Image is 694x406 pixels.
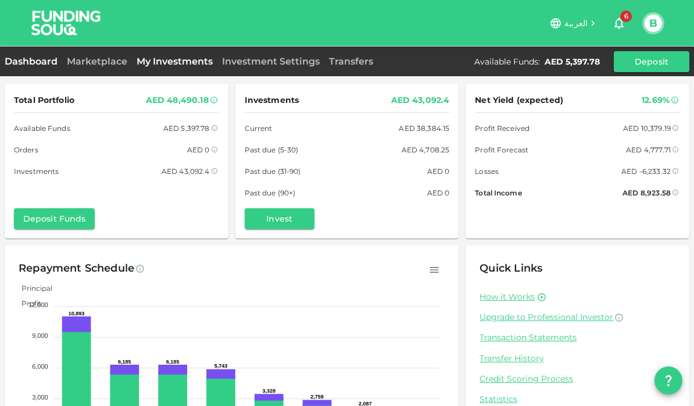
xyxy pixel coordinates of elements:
[607,12,631,35] button: 6
[187,144,210,156] div: AED 0
[245,144,299,156] span: Past due (5-30)
[654,366,682,394] button: question
[245,122,273,134] span: Current
[14,122,70,134] span: Available Funds
[14,144,38,156] span: Orders
[32,332,48,339] tspan: 9,000
[620,10,632,22] span: 6
[480,291,535,302] a: How it Works
[623,187,671,199] div: AED 8,923.58
[324,56,378,67] a: Transfers
[626,144,671,156] div: AED 4,777.71
[480,353,675,364] a: Transfer History
[28,301,48,308] tspan: 12,000
[19,259,134,278] div: Repayment Schedule
[245,165,301,177] span: Past due (31-90)
[475,144,528,156] span: Profit Forecast
[480,373,675,384] a: Credit Scoring Process
[402,144,450,156] div: AED 4,708.25
[480,332,675,343] a: Transaction Statements
[614,51,689,72] button: Deposit
[391,93,450,108] div: AED 43,092.4
[475,165,499,177] span: Losses
[217,56,324,67] a: Investment Settings
[480,312,675,323] a: Upgrade to Professional Investor
[13,284,52,293] span: Principal
[623,122,671,134] div: AED 10,379.19
[132,56,217,67] a: My Investments
[475,93,563,108] span: Net Yield (expected)
[474,56,540,67] div: Available Funds :
[480,394,675,405] a: Statistics
[245,93,299,108] span: Investments
[13,299,41,308] span: Profit
[564,18,588,29] span: العربية
[480,262,542,275] span: Quick Links
[32,394,48,401] tspan: 3,000
[645,15,662,32] button: B
[62,56,132,67] a: Marketplace
[480,312,613,322] span: Upgrade to Professional Investor
[14,208,95,229] button: Deposit Funds
[245,208,314,229] button: Invest
[427,165,450,177] div: AED 0
[475,122,530,134] span: Profit Received
[621,165,671,177] div: AED -6,233.32
[5,56,62,67] a: Dashboard
[14,93,74,108] span: Total Portfolio
[146,93,209,108] div: AED 48,490.18
[162,165,210,177] div: AED 43,092.4
[245,187,296,199] span: Past due (90+)
[14,165,59,177] span: Investments
[163,122,210,134] div: AED 5,397.78
[399,122,449,134] div: AED 38,384.15
[32,363,48,370] tspan: 6,000
[427,187,450,199] div: AED 0
[475,187,521,199] span: Total Income
[642,93,670,108] div: 12.69%
[545,56,600,67] div: AED 5,397.78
